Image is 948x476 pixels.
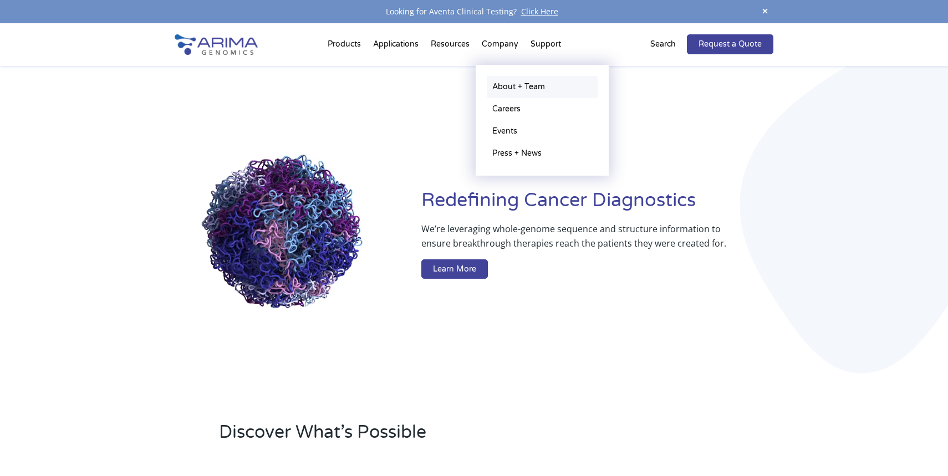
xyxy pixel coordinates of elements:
div: Looking for Aventa Clinical Testing? [175,4,773,19]
p: We’re leveraging whole-genome sequence and structure information to ensure breakthrough therapies... [421,222,729,259]
a: About + Team [487,76,598,98]
h1: Redefining Cancer Diagnostics [421,188,773,222]
a: Click Here [517,6,563,17]
a: Learn More [421,259,488,279]
h2: Discover What’s Possible [219,420,615,453]
p: Search [650,37,676,52]
a: Request a Quote [687,34,773,54]
a: Events [487,120,598,142]
iframe: Chat Widget [893,423,948,476]
a: Careers [487,98,598,120]
img: Arima-Genomics-logo [175,34,258,55]
a: Press + News [487,142,598,165]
